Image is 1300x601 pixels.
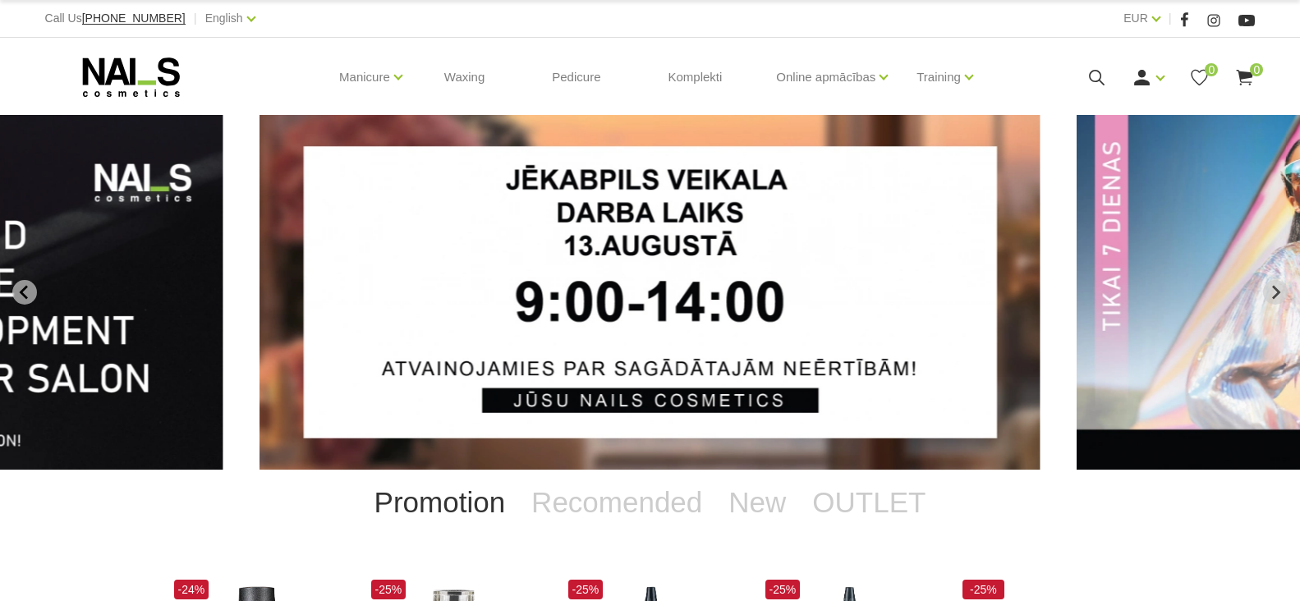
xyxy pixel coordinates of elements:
a: Promotion [361,470,519,535]
a: EUR [1123,8,1148,28]
span: 0 [1205,63,1218,76]
a: Manicure [339,44,390,110]
a: 0 [1234,67,1255,88]
li: 1 of 12 [260,115,1040,470]
span: -25% [371,580,407,599]
a: Waxing [431,38,498,117]
div: Call Us [45,8,186,29]
a: Komplekti [655,38,735,117]
span: [PHONE_NUMBER] [82,11,186,25]
span: -25% [765,580,801,599]
span: | [194,8,197,29]
a: Online apmācības [776,44,875,110]
span: -25% [962,580,1005,599]
span: | [1169,8,1172,29]
a: Pedicure [539,38,613,117]
a: New [715,470,799,535]
button: Next slide [1263,280,1288,305]
a: OUTLET [799,470,939,535]
a: [PHONE_NUMBER] [82,12,186,25]
a: English [205,8,243,28]
span: 0 [1250,63,1263,76]
button: Go to last slide [12,280,37,305]
a: 0 [1189,67,1210,88]
span: -25% [568,580,604,599]
span: -24% [174,580,209,599]
a: Training [916,44,961,110]
a: Recomended [518,470,715,535]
